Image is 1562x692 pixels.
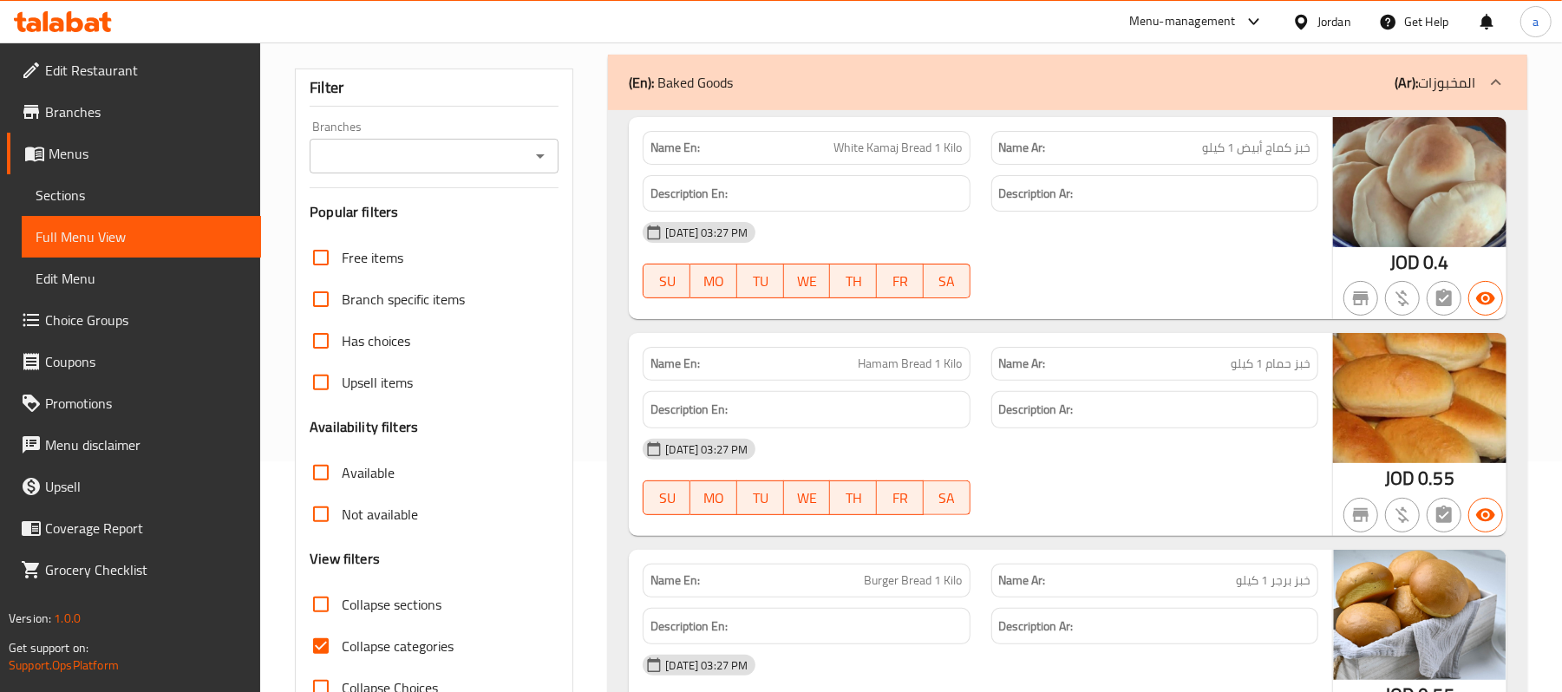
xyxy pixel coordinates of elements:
[1418,461,1454,495] span: 0.55
[1390,245,1420,279] span: JOD
[877,264,924,298] button: FR
[1317,12,1351,31] div: Jordan
[310,417,418,437] h3: Availability filters
[7,133,261,174] a: Menus
[999,571,1046,590] strong: Name Ar:
[999,139,1046,157] strong: Name Ar:
[7,507,261,549] a: Coverage Report
[342,247,403,268] span: Free items
[342,594,441,615] span: Collapse sections
[924,480,971,515] button: SA
[924,264,971,298] button: SA
[643,264,690,298] button: SU
[837,486,870,511] span: TH
[45,434,247,455] span: Menu disclaimer
[342,289,465,310] span: Branch specific items
[7,424,261,466] a: Menu disclaimer
[784,480,831,515] button: WE
[865,571,963,590] span: Burger Bread 1 Kilo
[7,549,261,591] a: Grocery Checklist
[1395,69,1418,95] b: (Ar):
[744,269,777,294] span: TU
[658,441,755,458] span: [DATE] 03:27 PM
[342,372,413,393] span: Upsell items
[54,607,81,630] span: 1.0.0
[310,69,559,107] div: Filter
[45,310,247,330] span: Choice Groups
[1202,139,1310,157] span: خبز كماج أبيض 1 كيلو
[342,462,395,483] span: Available
[45,351,247,372] span: Coupons
[744,486,777,511] span: TU
[310,202,559,222] h3: Popular filters
[697,269,730,294] span: MO
[834,139,963,157] span: White Kamaj Bread 1 Kilo
[830,264,877,298] button: TH
[1385,281,1420,316] button: Purchased item
[36,226,247,247] span: Full Menu View
[737,264,784,298] button: TU
[859,355,963,373] span: Hamam Bread 1 Kilo
[45,476,247,497] span: Upsell
[45,518,247,539] span: Coverage Report
[650,355,700,373] strong: Name En:
[45,60,247,81] span: Edit Restaurant
[999,616,1074,637] strong: Description Ar:
[877,480,924,515] button: FR
[1427,498,1461,532] button: Not has choices
[650,571,700,590] strong: Name En:
[45,559,247,580] span: Grocery Checklist
[1343,281,1378,316] button: Not branch specific item
[45,101,247,122] span: Branches
[658,225,755,241] span: [DATE] 03:27 PM
[1533,12,1539,31] span: a
[931,486,964,511] span: SA
[1333,117,1506,247] img: %D9%83%D9%8A%D9%84%D9%88_%D8%AE%D8%A8%D8%B2_%D9%83%D9%85%D8%A7%D8%AC_%D8%A3%D8%A8%D9%8A%D8%B66389...
[784,264,831,298] button: WE
[650,616,728,637] strong: Description En:
[342,504,418,525] span: Not available
[830,480,877,515] button: TH
[999,355,1046,373] strong: Name Ar:
[650,269,683,294] span: SU
[650,139,700,157] strong: Name En:
[1333,333,1506,463] img: %D9%83%D9%8A%D9%84%D9%88_%D8%AE%D8%A8%D8%B2_%D8%AD%D9%85%D8%A7%D9%85638923372891728759.jpg
[690,264,737,298] button: MO
[690,480,737,515] button: MO
[650,183,728,205] strong: Description En:
[22,258,261,299] a: Edit Menu
[1468,281,1503,316] button: Available
[999,183,1074,205] strong: Description Ar:
[1423,245,1448,279] span: 0.4
[608,55,1527,110] div: (En): Baked Goods(Ar):المخبوزات
[658,657,755,674] span: [DATE] 03:27 PM
[999,399,1074,421] strong: Description Ar:
[884,486,917,511] span: FR
[7,91,261,133] a: Branches
[9,654,119,676] a: Support.OpsPlatform
[1333,550,1506,680] img: %D9%83%D9%8A%D9%84%D9%88_%D8%AE%D8%A8%D8%B2_%D8%A8%D8%B1%D8%AC%D8%B1638923373058188856.jpg
[342,636,454,656] span: Collapse categories
[310,549,380,569] h3: View filters
[22,174,261,216] a: Sections
[650,399,728,421] strong: Description En:
[7,341,261,382] a: Coupons
[1231,355,1310,373] span: خبز حمام 1 كيلو
[791,269,824,294] span: WE
[697,486,730,511] span: MO
[45,393,247,414] span: Promotions
[7,466,261,507] a: Upsell
[36,268,247,289] span: Edit Menu
[7,299,261,341] a: Choice Groups
[884,269,917,294] span: FR
[629,69,654,95] b: (En):
[7,382,261,424] a: Promotions
[36,185,247,206] span: Sections
[650,486,683,511] span: SU
[791,486,824,511] span: WE
[1427,281,1461,316] button: Not has choices
[629,72,733,93] p: Baked Goods
[22,216,261,258] a: Full Menu View
[931,269,964,294] span: SA
[342,330,410,351] span: Has choices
